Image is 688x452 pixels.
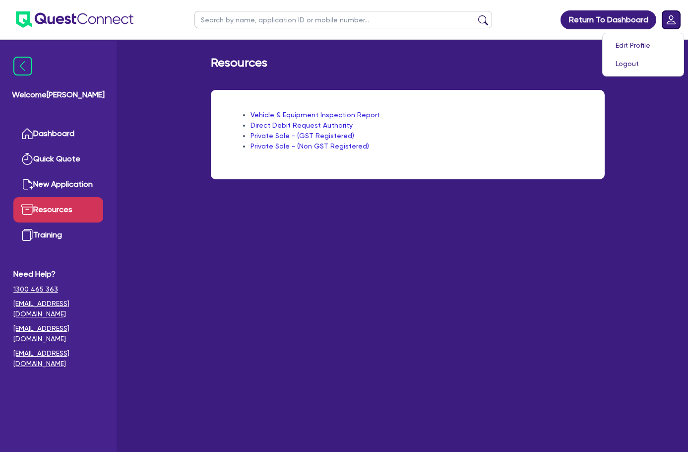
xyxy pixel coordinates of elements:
a: Dashboard [13,121,103,147]
a: [EMAIL_ADDRESS][DOMAIN_NAME] [13,323,103,344]
img: quest-connect-logo-blue [16,11,133,28]
a: Training [13,223,103,248]
a: Vehicle & Equipment Inspection Report [250,111,380,119]
img: new-application [21,178,33,190]
h2: Resources [211,56,267,70]
span: Welcome [PERSON_NAME] [12,89,105,101]
img: quick-quote [21,153,33,165]
a: Return To Dashboard [561,10,656,29]
a: Logout [606,55,680,73]
img: icon-menu-close [13,57,32,75]
input: Search by name, application ID or mobile number... [194,11,492,28]
a: Private Sale - (GST Registered) [250,132,354,140]
a: Resources [13,197,103,223]
img: resources [21,204,33,216]
a: New Application [13,172,103,197]
a: [EMAIL_ADDRESS][DOMAIN_NAME] [13,348,103,369]
a: Direct Debit Request Authority [250,121,353,129]
a: Dropdown toggle [658,7,684,33]
a: Quick Quote [13,147,103,172]
tcxspan: Call 1300 465 363 via 3CX [13,285,58,293]
img: training [21,229,33,241]
a: [EMAIL_ADDRESS][DOMAIN_NAME] [13,299,103,319]
span: Need Help? [13,268,103,280]
a: Edit Profile [606,36,680,55]
a: Private Sale - (Non GST Registered) [250,142,369,150]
